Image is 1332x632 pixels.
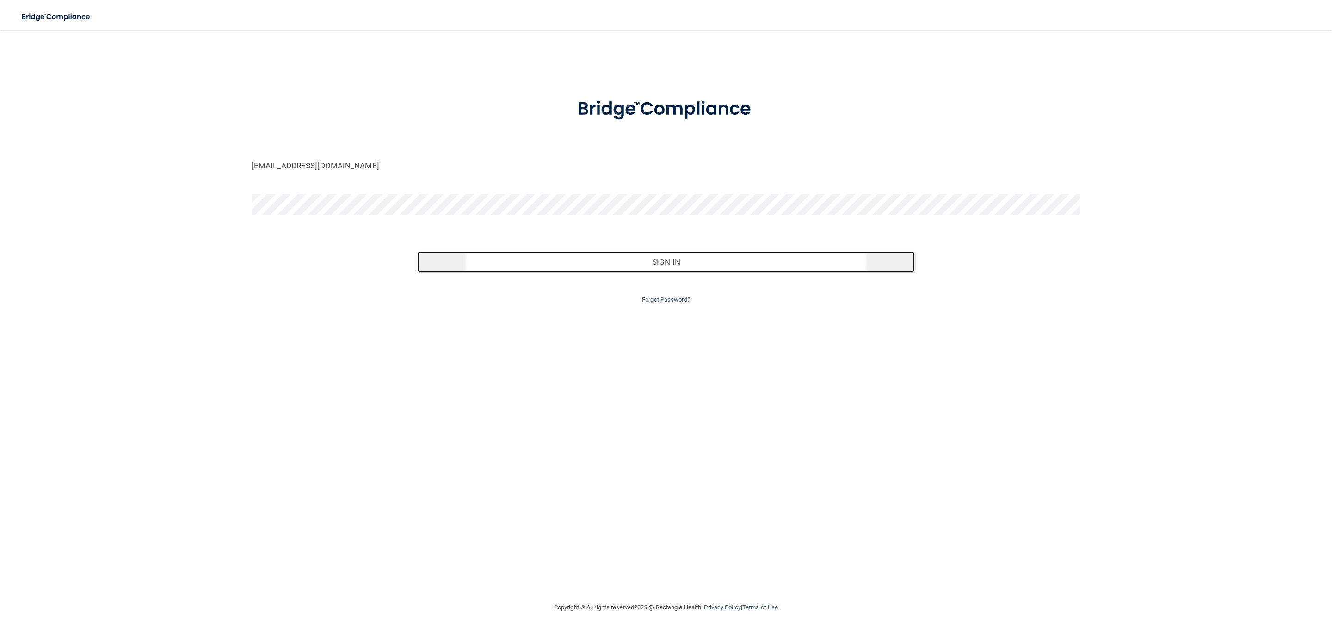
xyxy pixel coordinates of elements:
iframe: Drift Widget Chat Controller [1172,567,1321,603]
div: Copyright © All rights reserved 2025 @ Rectangle Health | | [497,593,835,622]
a: Privacy Policy [704,604,740,611]
button: Sign In [417,252,914,272]
img: bridge_compliance_login_screen.278c3ca4.svg [558,85,774,133]
a: Forgot Password? [642,296,690,303]
input: Email [252,155,1080,176]
img: bridge_compliance_login_screen.278c3ca4.svg [14,7,99,26]
a: Terms of Use [742,604,778,611]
